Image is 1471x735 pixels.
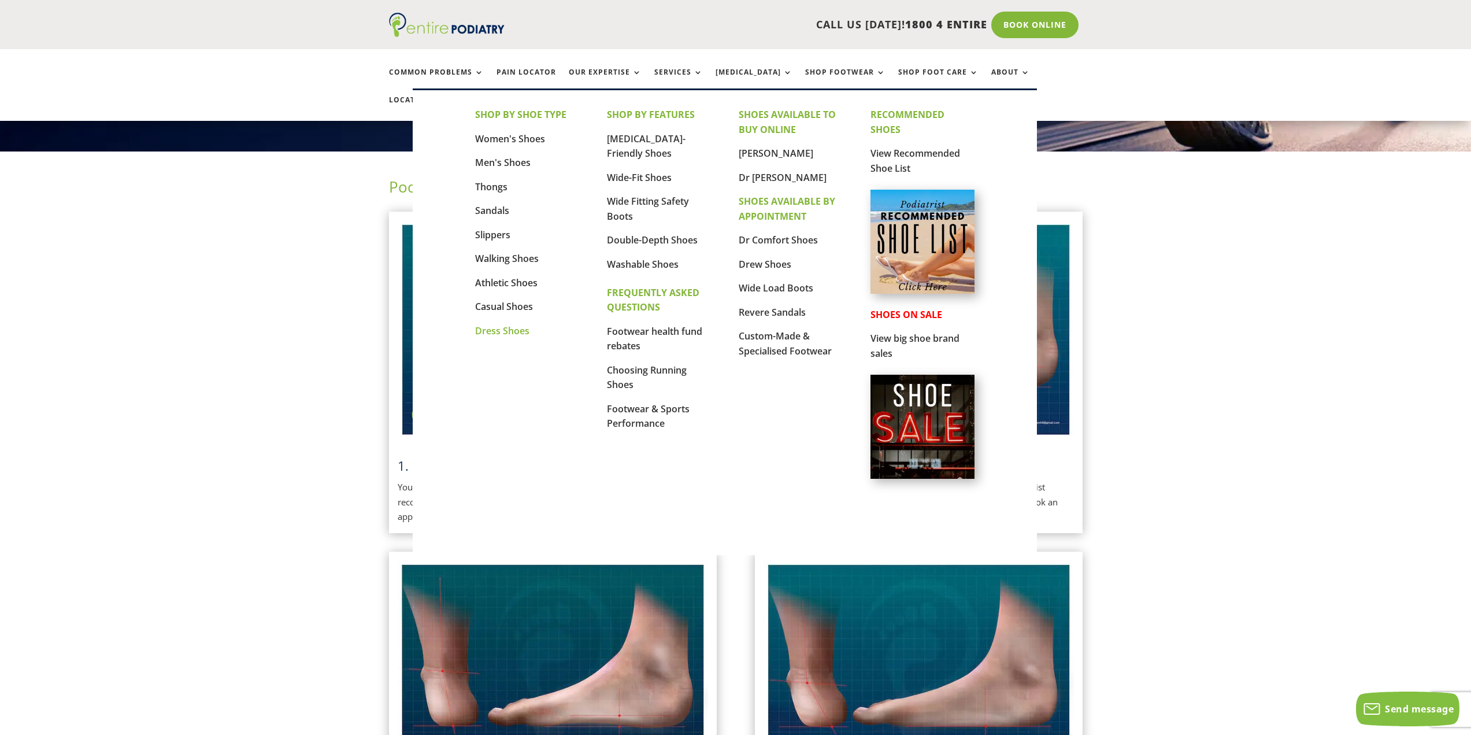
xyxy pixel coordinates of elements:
a: Washable Shoes [607,258,679,271]
a: Women's Shoes [475,132,545,145]
a: Shop Footwear [805,68,885,93]
span: Send message [1385,703,1454,715]
a: Wide Fitting Safety Boots [607,195,689,223]
a: Pain Locator [496,68,556,93]
img: podiatrist-recommended-shoe-list-australia-entire-podiatry [870,190,975,294]
a: Entire Podiatry [389,28,505,39]
a: Shoes on Sale from Entire Podiatry shoe partners [870,470,975,481]
a: 1. Normal Feet [398,457,485,474]
a: Athletic Shoes [475,276,538,289]
strong: SHOES AVAILABLE BY APPOINTMENT [739,195,835,223]
a: Sandals [475,204,509,217]
a: Locations [389,96,447,121]
a: Drew Shoes [739,258,791,271]
p: CALL US [DATE]! [549,17,987,32]
a: Wide Load Boots [739,282,813,294]
a: [MEDICAL_DATA] [716,68,792,93]
strong: FREQUENTLY ASKED QUESTIONS [607,286,699,314]
a: Walking Shoes [475,252,539,265]
a: Double-Depth Shoes [607,234,698,246]
a: View Recommended Shoe List [870,147,960,175]
a: [PERSON_NAME] [739,147,813,160]
button: Send message [1356,692,1459,726]
strong: SHOP BY FEATURES [607,108,695,121]
strong: SHOES ON SALE [870,308,942,321]
strong: SHOES AVAILABLE TO BUY ONLINE [739,108,836,136]
a: Men's Shoes [475,156,531,169]
strong: SHOP BY SHOE TYPE [475,108,566,121]
a: Shop Foot Care [898,68,979,93]
img: Normal Feet - View Podiatrist Recommended Cushion Neutral Shoes [398,220,708,439]
a: Slippers [475,228,510,241]
img: logo (1) [389,13,505,37]
a: Dress Shoes [475,324,529,337]
a: Our Expertise [569,68,642,93]
a: Footwear health fund rebates [607,325,702,353]
a: Revere Sandals [739,306,806,319]
img: shoe-sale-australia-entire-podiatry [870,375,975,479]
a: Common Problems [389,68,484,93]
a: Dr Comfort Shoes [739,234,818,246]
span: 1800 4 ENTIRE [905,17,987,31]
p: Your feet ideally need . View our podiatrist recommended shoes for normal feet in the list below,... [398,480,708,525]
a: [MEDICAL_DATA]-Friendly Shoes [607,132,686,160]
h2: Podiatrist recommended shoes for your foot type [389,176,1083,203]
a: Dr [PERSON_NAME] [739,171,827,184]
a: Services [654,68,703,93]
a: Book Online [991,12,1079,38]
a: About [991,68,1030,93]
a: Choosing Running Shoes [607,364,687,391]
a: Custom-Made & Specialised Footwear [739,330,832,357]
a: Footwear & Sports Performance [607,402,690,430]
a: Casual Shoes [475,300,533,313]
strong: RECOMMENDED SHOES [870,108,944,136]
a: Podiatrist Recommended Shoe List Australia [870,285,975,296]
a: Wide-Fit Shoes [607,171,672,184]
a: Thongs [475,180,507,193]
a: View big shoe brand sales [870,332,959,360]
